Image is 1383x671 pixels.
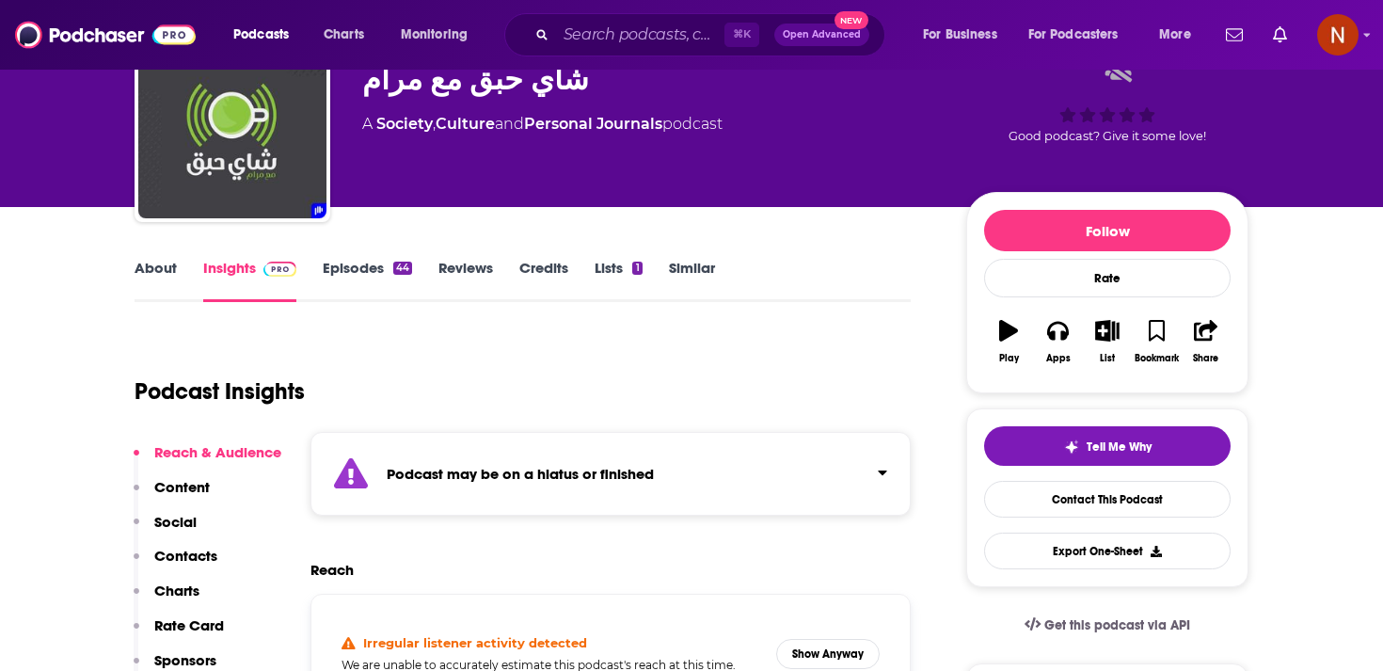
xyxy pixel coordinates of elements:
div: Apps [1046,353,1071,364]
img: tell me why sparkle [1064,439,1079,455]
a: Lists1 [595,259,642,302]
div: Share [1193,353,1218,364]
a: Culture [436,115,495,133]
button: List [1083,308,1132,375]
h4: Irregular listener activity detected [363,635,587,650]
div: 44 [393,262,412,275]
span: Good podcast? Give it some love! [1009,129,1206,143]
span: New [835,11,868,29]
div: Good podcast? Give it some love! [966,43,1248,160]
button: Rate Card [134,616,224,651]
button: Follow [984,210,1231,251]
a: Get this podcast via API [1009,602,1205,648]
span: and [495,115,524,133]
div: 1 [632,262,642,275]
a: Credits [519,259,568,302]
section: Click to expand status details [310,432,911,516]
a: Show notifications dropdown [1218,19,1250,51]
span: Get this podcast via API [1044,617,1190,633]
span: For Podcasters [1028,22,1119,48]
span: More [1159,22,1191,48]
img: User Profile [1317,14,1359,56]
div: Search podcasts, credits, & more... [522,13,903,56]
p: Content [154,478,210,496]
a: Charts [311,20,375,50]
div: Play [999,353,1019,364]
button: Reach & Audience [134,443,281,478]
a: About [135,259,177,302]
span: Logged in as AdelNBM [1317,14,1359,56]
h1: Podcast Insights [135,377,305,406]
span: ⌘ K [724,23,759,47]
button: open menu [1016,20,1146,50]
a: Episodes44 [323,259,412,302]
a: Show notifications dropdown [1265,19,1295,51]
img: شاي حبق مع مرام [138,30,326,218]
span: Tell Me Why [1087,439,1152,455]
p: Contacts [154,547,217,565]
p: Social [154,513,197,531]
a: Personal Journals [524,115,662,133]
button: Contacts [134,547,217,582]
p: Charts [154,582,199,599]
a: Society [376,115,433,133]
button: Export One-Sheet [984,533,1231,569]
span: Open Advanced [783,30,861,40]
div: A podcast [362,113,723,136]
div: Bookmark [1135,353,1179,364]
a: Contact This Podcast [984,481,1231,518]
img: Podchaser - Follow, Share and Rate Podcasts [15,17,196,53]
input: Search podcasts, credits, & more... [556,20,724,50]
button: open menu [220,20,313,50]
button: Social [134,513,197,548]
button: Apps [1033,308,1082,375]
p: Reach & Audience [154,443,281,461]
a: Similar [669,259,715,302]
span: Monitoring [401,22,468,48]
div: List [1100,353,1115,364]
button: Play [984,308,1033,375]
span: Charts [324,22,364,48]
button: Charts [134,582,199,616]
p: Sponsors [154,651,216,669]
strong: Podcast may be on a hiatus or finished [387,465,654,483]
button: Open AdvancedNew [774,24,869,46]
button: open menu [388,20,492,50]
span: For Business [923,22,997,48]
button: Bookmark [1132,308,1181,375]
div: Rate [984,259,1231,297]
p: Rate Card [154,616,224,634]
button: Show profile menu [1317,14,1359,56]
img: Podchaser Pro [263,262,296,277]
button: Content [134,478,210,513]
button: Show Anyway [776,639,880,669]
button: open menu [910,20,1021,50]
span: , [433,115,436,133]
a: Reviews [438,259,493,302]
a: InsightsPodchaser Pro [203,259,296,302]
button: Share [1182,308,1231,375]
button: tell me why sparkleTell Me Why [984,426,1231,466]
span: Podcasts [233,22,289,48]
h2: Reach [310,561,354,579]
button: open menu [1146,20,1215,50]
